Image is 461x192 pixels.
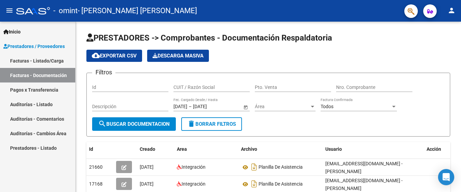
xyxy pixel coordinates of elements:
[89,181,103,187] span: 17168
[325,146,342,152] span: Usuario
[98,120,106,128] mat-icon: search
[92,68,115,77] h3: Filtros
[241,146,257,152] span: Archivo
[86,142,113,157] datatable-header-cell: Id
[325,178,403,191] span: [EMAIL_ADDRESS][DOMAIN_NAME] - [PERSON_NAME]
[140,164,154,170] span: [DATE]
[78,3,197,18] span: - [PERSON_NAME] [PERSON_NAME]
[89,146,93,152] span: Id
[3,28,21,35] span: Inicio
[193,104,226,110] input: Fecha fin
[259,165,303,170] span: Planilla De Asistencia
[187,120,195,128] mat-icon: delete
[255,104,309,110] span: Área
[323,142,424,157] datatable-header-cell: Usuario
[86,50,142,62] button: Exportar CSV
[174,142,238,157] datatable-header-cell: Area
[321,104,333,109] span: Todos
[89,164,103,170] span: 21660
[140,181,154,187] span: [DATE]
[238,142,323,157] datatable-header-cell: Archivo
[173,104,187,110] input: Fecha inicio
[189,104,192,110] span: –
[187,121,236,127] span: Borrar Filtros
[86,33,332,43] span: PRESTADORES -> Comprobantes - Documentación Respaldatoria
[98,121,170,127] span: Buscar Documentacion
[427,146,441,152] span: Acción
[92,53,137,59] span: Exportar CSV
[325,161,403,174] span: [EMAIL_ADDRESS][DOMAIN_NAME] - [PERSON_NAME]
[250,178,259,189] i: Descargar documento
[147,50,209,62] button: Descarga Masiva
[92,51,100,59] mat-icon: cloud_download
[250,162,259,172] i: Descargar documento
[182,164,206,170] span: Integración
[181,117,242,131] button: Borrar Filtros
[3,43,65,50] span: Prestadores / Proveedores
[92,117,176,131] button: Buscar Documentacion
[5,6,13,15] mat-icon: menu
[153,53,204,59] span: Descarga Masiva
[137,142,174,157] datatable-header-cell: Creado
[448,6,456,15] mat-icon: person
[438,169,454,185] div: Open Intercom Messenger
[140,146,155,152] span: Creado
[53,3,78,18] span: - omint
[259,182,303,187] span: Planilla De Asistencia
[147,50,209,62] app-download-masive: Descarga masiva de comprobantes (adjuntos)
[424,142,458,157] datatable-header-cell: Acción
[182,181,206,187] span: Integración
[242,103,249,111] button: Open calendar
[177,146,187,152] span: Area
